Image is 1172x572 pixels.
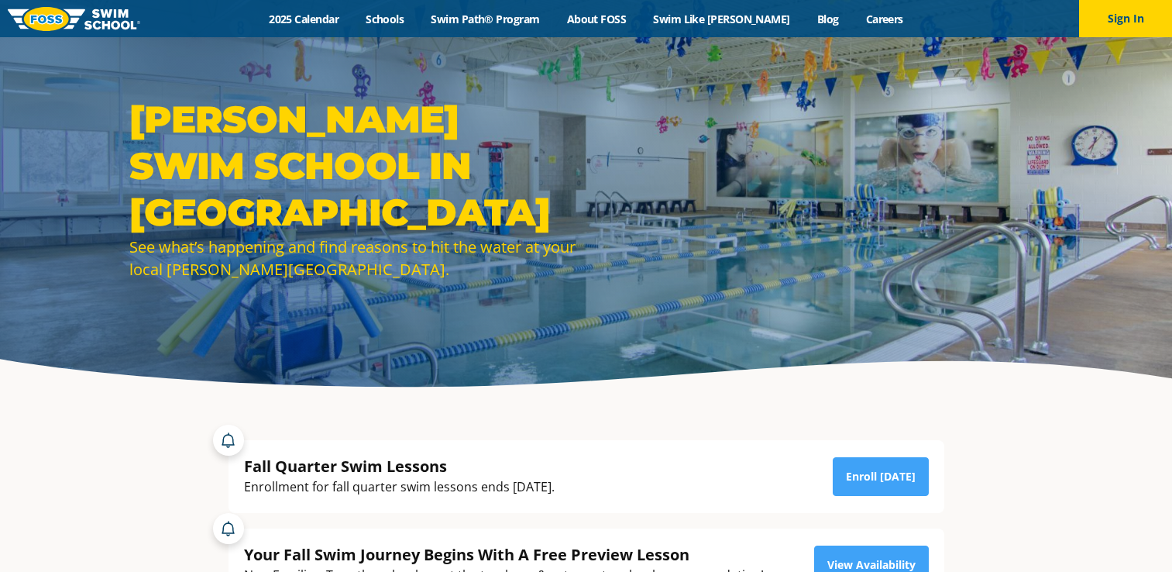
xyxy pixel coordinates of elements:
[244,477,555,498] div: Enrollment for fall quarter swim lessons ends [DATE].
[640,12,804,26] a: Swim Like [PERSON_NAME]
[244,456,555,477] div: Fall Quarter Swim Lessons
[8,7,140,31] img: FOSS Swim School Logo
[352,12,418,26] a: Schools
[833,457,929,496] a: Enroll [DATE]
[256,12,352,26] a: 2025 Calendar
[244,544,764,565] div: Your Fall Swim Journey Begins With A Free Preview Lesson
[803,12,852,26] a: Blog
[129,96,579,236] h1: [PERSON_NAME] Swim School in [GEOGRAPHIC_DATA]
[129,236,579,281] div: See what’s happening and find reasons to hit the water at your local [PERSON_NAME][GEOGRAPHIC_DATA].
[852,12,916,26] a: Careers
[553,12,640,26] a: About FOSS
[418,12,553,26] a: Swim Path® Program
